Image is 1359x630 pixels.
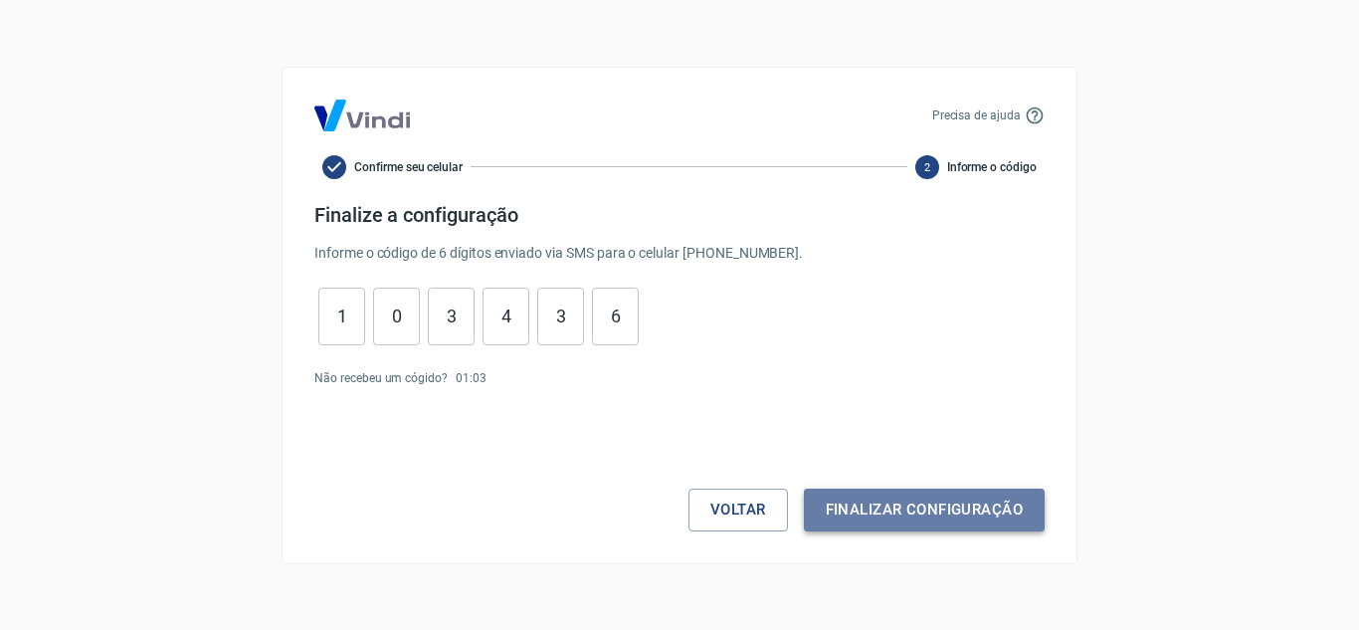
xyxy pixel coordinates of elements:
[314,243,1045,264] p: Informe o código de 6 dígitos enviado via SMS para o celular [PHONE_NUMBER] .
[456,369,486,387] p: 01 : 03
[924,160,930,173] text: 2
[314,203,1045,227] h4: Finalize a configuração
[688,489,788,530] button: Voltar
[314,100,410,131] img: Logo Vind
[932,106,1021,124] p: Precisa de ajuda
[947,158,1037,176] span: Informe o código
[804,489,1045,530] button: Finalizar configuração
[314,369,448,387] p: Não recebeu um cógido?
[354,158,463,176] span: Confirme seu celular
